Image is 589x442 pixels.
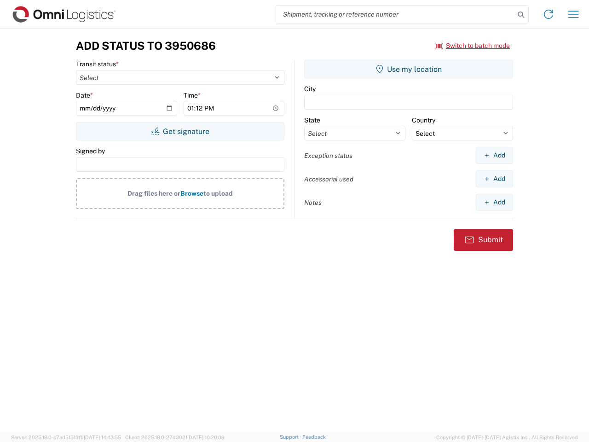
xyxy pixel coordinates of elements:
[476,170,513,187] button: Add
[76,91,93,99] label: Date
[76,39,216,52] h3: Add Status to 3950686
[280,434,303,440] a: Support
[304,116,320,124] label: State
[454,229,513,251] button: Submit
[84,435,121,440] span: [DATE] 14:43:55
[304,175,353,183] label: Accessorial used
[302,434,326,440] a: Feedback
[187,435,225,440] span: [DATE] 10:20:09
[76,147,105,155] label: Signed by
[304,198,322,207] label: Notes
[127,190,180,197] span: Drag files here or
[435,38,510,53] button: Switch to batch mode
[76,60,119,68] label: Transit status
[476,194,513,211] button: Add
[476,147,513,164] button: Add
[304,60,513,78] button: Use my location
[184,91,201,99] label: Time
[180,190,203,197] span: Browse
[125,435,225,440] span: Client: 2025.18.0-27d3021
[412,116,435,124] label: Country
[436,433,578,442] span: Copyright © [DATE]-[DATE] Agistix Inc., All Rights Reserved
[304,85,316,93] label: City
[304,151,352,160] label: Exception status
[76,122,284,140] button: Get signature
[203,190,233,197] span: to upload
[11,435,121,440] span: Server: 2025.18.0-c7ad5f513fb
[276,6,514,23] input: Shipment, tracking or reference number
